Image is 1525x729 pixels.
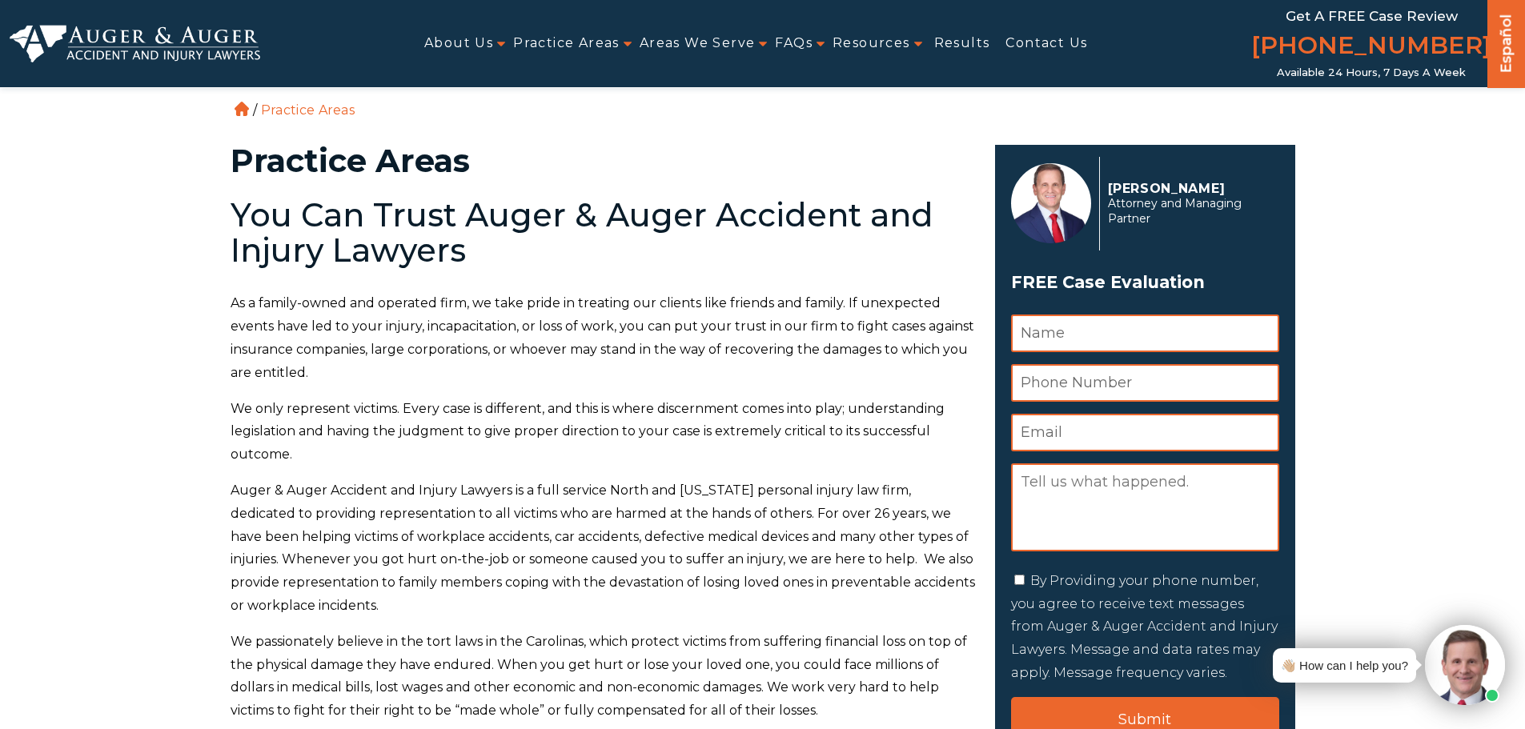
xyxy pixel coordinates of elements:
[1277,66,1466,79] span: Available 24 Hours, 7 Days a Week
[257,102,359,118] li: Practice Areas
[231,295,974,379] span: As a family-owned and operated firm, we take pride in treating our clients like friends and famil...
[775,26,813,62] a: FAQs
[1011,364,1279,402] input: Phone Number
[10,25,260,63] img: Auger & Auger Accident and Injury Lawyers Logo
[513,26,620,62] a: Practice Areas
[1011,163,1091,243] img: Herbert Auger
[1005,26,1087,62] a: Contact Us
[1425,625,1505,705] img: Intaker widget Avatar
[231,401,945,463] span: We only represent victims. Every case is different, and this is where discernment comes into play...
[231,631,976,723] p: We passionately believe in the tort laws in the Carolinas, which protect victims from suffering f...
[1011,267,1279,298] span: FREE Case Evaluation
[235,102,249,116] a: Home
[1011,314,1279,352] input: Name
[1011,573,1278,680] label: By Providing your phone number, you agree to receive text messages from Auger & Auger Accident an...
[1251,28,1491,66] a: [PHONE_NUMBER]
[1108,196,1270,226] span: Attorney and Managing Partner
[231,198,976,268] h2: You Can Trust Auger & Auger Accident and Injury Lawyers
[640,26,756,62] a: Areas We Serve
[231,479,976,618] p: Auger & Auger Accident and Injury Lawyers is a full service North and [US_STATE] personal injury ...
[833,26,910,62] a: Resources
[1011,414,1279,451] input: Email
[231,145,976,177] h1: Practice Areas
[1281,655,1408,676] div: 👋🏼 How can I help you?
[1108,181,1270,196] p: [PERSON_NAME]
[1286,8,1458,24] span: Get a FREE Case Review
[934,26,990,62] a: Results
[424,26,493,62] a: About Us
